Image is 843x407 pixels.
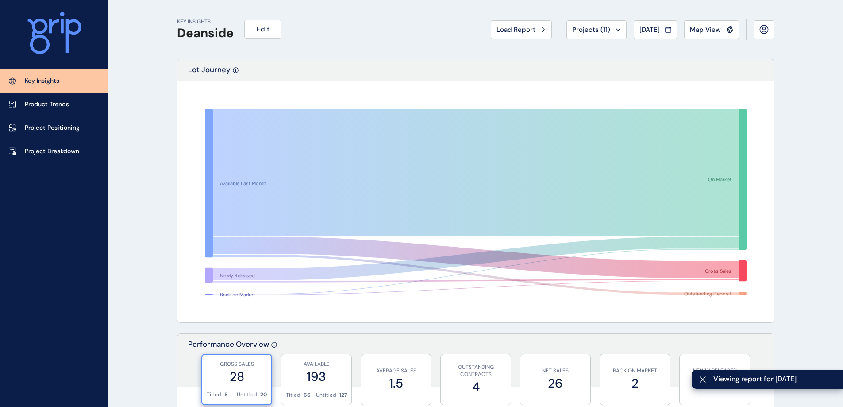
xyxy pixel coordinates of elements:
p: 8 [224,391,228,399]
button: Map View [684,20,739,39]
span: [DATE] [639,25,660,34]
p: 20 [260,391,267,399]
span: Viewing report for [DATE] [713,374,836,384]
p: Product Trends [25,100,69,109]
button: Edit [244,20,281,39]
span: Map View [690,25,721,34]
p: GROSS SALES [207,360,267,368]
p: Titled [207,391,221,399]
p: Project Breakdown [25,147,79,156]
p: NET SALES [525,367,586,375]
h1: Deanside [177,26,234,41]
p: Lot Journey [188,65,231,81]
p: AVAILABLE [286,360,347,368]
p: Untitled [237,391,257,399]
p: Untitled [316,391,336,399]
p: KEY INSIGHTS [177,18,234,26]
label: 1.5 [366,375,427,392]
label: 26 [525,375,586,392]
p: 66 [304,391,311,399]
p: Performance Overview [188,339,269,387]
label: 4 [445,378,506,395]
button: Projects (11) [566,20,627,39]
p: OUTSTANDING CONTRACTS [445,364,506,379]
p: NEWLY RELEASED [684,367,745,375]
label: 2 [604,375,666,392]
label: 20 [684,375,745,392]
p: BACK ON MARKET [604,367,666,375]
label: 193 [286,368,347,385]
span: Edit [257,25,269,34]
p: Titled [286,391,300,399]
button: [DATE] [634,20,677,39]
p: AVERAGE SALES [366,367,427,375]
label: 28 [207,368,267,385]
p: Key Insights [25,77,59,85]
span: Load Report [497,25,535,34]
p: 127 [339,391,347,399]
button: Load Report [491,20,552,39]
span: Projects ( 11 ) [572,25,610,34]
p: Project Positioning [25,124,80,132]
